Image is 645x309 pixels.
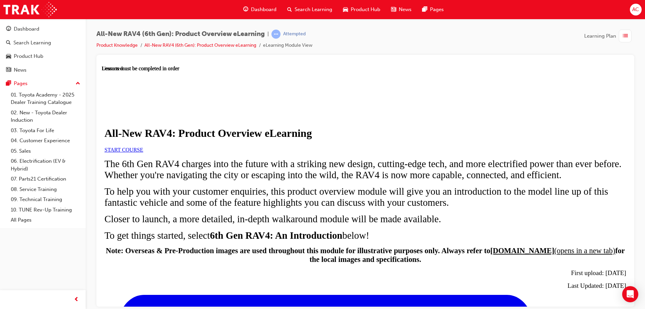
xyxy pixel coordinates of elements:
a: 04. Customer Experience [8,136,83,146]
a: 09. Technical Training [8,194,83,205]
img: Trak [3,2,57,17]
a: 08. Service Training [8,184,83,195]
span: search-icon [6,40,11,46]
a: START COURSE [3,81,41,87]
a: All-New RAV4 (6th Gen): Product Overview eLearning [144,42,256,48]
span: First upload: [DATE] [469,204,524,211]
span: pages-icon [422,5,427,14]
a: All Pages [8,215,83,225]
a: Product Knowledge [96,42,138,48]
a: 05. Sales [8,146,83,156]
a: pages-iconPages [417,3,449,16]
a: car-iconProduct Hub [338,3,386,16]
div: News [14,66,27,74]
span: car-icon [343,5,348,14]
a: news-iconNews [386,3,417,16]
div: Pages [14,80,28,87]
span: news-icon [6,67,11,73]
button: Pages [3,77,83,90]
a: search-iconSearch Learning [282,3,338,16]
a: Search Learning [3,37,83,49]
span: Learning Plan [584,32,616,40]
span: guage-icon [6,26,11,32]
span: search-icon [287,5,292,14]
span: pages-icon [6,81,11,87]
span: The 6th Gen RAV4 charges into the future with a striking new design, cutting-edge tech, and more ... [3,93,520,115]
a: guage-iconDashboard [238,3,282,16]
span: | [267,30,269,38]
button: DashboardSearch LearningProduct HubNews [3,22,83,77]
div: Product Hub [14,52,43,60]
span: news-icon [391,5,396,14]
span: list-icon [623,32,628,40]
strong: [DOMAIN_NAME] [389,181,453,189]
span: Dashboard [251,6,276,13]
a: 07. Parts21 Certification [8,174,83,184]
span: To help you with your customer enquiries, this product overview module will give you an introduct... [3,120,506,142]
strong: 6th Gen RAV4: An Introduction [108,164,241,175]
li: eLearning Module View [263,42,312,49]
a: 10. TUNE Rev-Up Training [8,205,83,215]
span: Pages [430,6,444,13]
span: prev-icon [74,296,79,304]
a: 06. Electrification (EV & Hybrid) [8,156,83,174]
span: up-icon [76,79,80,88]
span: News [399,6,412,13]
div: Open Intercom Messenger [622,286,638,302]
span: To get things started, select below! [3,164,267,175]
a: [DOMAIN_NAME](opens in a new tab) [389,181,514,189]
span: All-New RAV4 (6th Gen): Product Overview eLearning [96,30,265,38]
a: 01. Toyota Academy - 2025 Dealer Training Catalogue [8,90,83,108]
span: Search Learning [295,6,332,13]
strong: Note: Overseas & Pre-Production images are used throughout this module for illustrative purposes ... [4,181,389,189]
h1: All-New RAV4: Product Overview eLearning [3,62,524,74]
a: Product Hub [3,50,83,63]
a: News [3,64,83,76]
a: 03. Toyota For Life [8,125,83,136]
span: car-icon [6,53,11,60]
span: AC [632,6,639,13]
a: 02. New - Toyota Dealer Induction [8,108,83,125]
span: (opens in a new tab) [453,181,514,189]
div: Dashboard [14,25,39,33]
span: Closer to launch, a more detailed, in-depth walkaround module will be made available. [3,148,339,159]
span: Last Updated: [DATE] [466,217,524,224]
button: Learning Plan [584,30,634,42]
span: learningRecordVerb_ATTEMPT-icon [271,30,281,39]
span: Product Hub [351,6,380,13]
div: Attempted [283,31,306,37]
div: Search Learning [13,39,51,47]
button: AC [630,4,642,15]
span: guage-icon [243,5,248,14]
a: Dashboard [3,23,83,35]
strong: for the local images and specifications. [208,181,523,198]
